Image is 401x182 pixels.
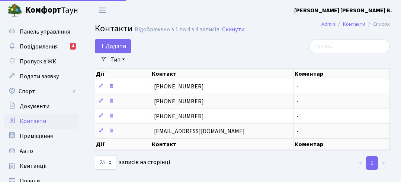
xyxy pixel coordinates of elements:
[154,97,204,106] span: [PHONE_NUMBER]
[4,144,78,159] a: Авто
[20,43,58,51] span: Повідомлення
[222,26,244,33] a: Скинути
[151,69,294,79] th: Контакт
[95,156,170,170] label: записів на сторінці
[95,69,151,79] th: Дії
[309,39,390,53] input: Пошук...
[135,26,221,33] div: Відображено з 1 по 4 з 4 записів.
[95,22,133,35] span: Контакти
[20,72,59,81] span: Подати заявку
[4,114,78,129] a: Контакти
[294,6,392,15] a: [PERSON_NAME] [PERSON_NAME] В.
[20,147,33,155] span: Авто
[154,82,204,91] span: [PHONE_NUMBER]
[7,3,22,18] img: logo.png
[4,54,78,69] a: Пропуск в ЖК
[20,117,46,125] span: Контакти
[366,156,378,170] a: 1
[95,139,151,150] th: Дії
[154,112,204,120] span: [PHONE_NUMBER]
[95,156,116,170] select: записів на сторінці
[296,82,299,91] span: -
[20,102,49,110] span: Документи
[20,132,53,140] span: Приміщення
[296,97,299,106] span: -
[20,162,47,170] span: Квитанції
[343,20,365,28] a: Контакти
[154,127,245,135] span: [EMAIL_ADDRESS][DOMAIN_NAME]
[4,84,78,99] a: Спорт
[321,20,335,28] a: Admin
[296,112,299,120] span: -
[296,127,299,135] span: -
[151,139,294,150] th: Контакт
[95,39,131,53] a: Додати
[108,53,128,66] a: Тип
[70,43,76,50] div: 4
[294,139,390,150] th: Коментар
[4,99,78,114] a: Документи
[20,57,56,66] span: Пропуск в ЖК
[93,4,112,16] button: Переключити навігацію
[100,42,126,50] span: Додати
[25,4,61,16] b: Комфорт
[4,39,78,54] a: Повідомлення4
[4,69,78,84] a: Подати заявку
[4,159,78,173] a: Квитанції
[20,28,70,36] span: Панель управління
[4,129,78,144] a: Приміщення
[310,16,401,32] nav: breadcrumb
[4,24,78,39] a: Панель управління
[25,4,78,17] span: Таун
[294,69,390,79] th: Коментар
[365,20,390,28] li: Список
